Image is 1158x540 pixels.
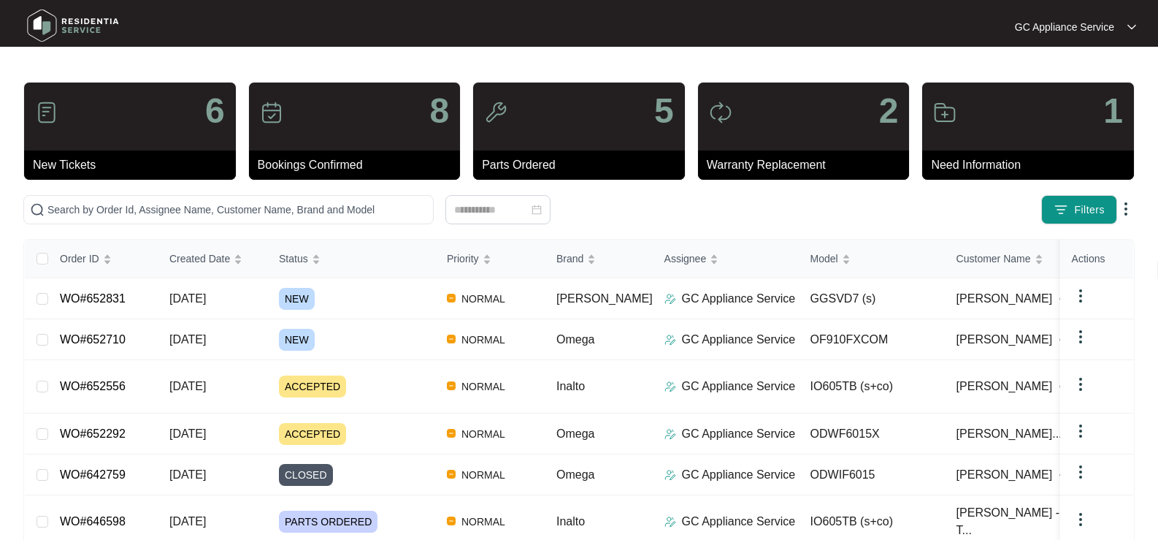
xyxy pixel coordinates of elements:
span: ACCEPTED [279,376,346,398]
span: Priority [447,251,479,267]
img: Assigner Icon [664,293,676,305]
p: GC Appliance Service [682,513,796,531]
button: filter iconFilters [1041,195,1117,224]
th: Model [799,240,945,278]
img: Vercel Logo [447,429,456,438]
a: WO#652292 [60,427,126,440]
span: NEW [279,329,315,351]
input: Search by Order Id, Assignee Name, Customer Name, Brand and Model [47,202,427,218]
th: Assignee [653,240,799,278]
th: Order ID [48,240,158,278]
span: PARTS ORDERED [279,511,377,533]
p: 6 [205,94,225,129]
img: dropdown arrow [1072,287,1089,305]
span: [PERSON_NAME] [956,378,1053,395]
p: New Tickets [33,156,236,174]
img: residentia service logo [22,4,124,47]
span: Customer Name [956,251,1031,267]
p: GC Appliance Service [682,466,796,484]
span: Inalto [556,380,585,392]
img: icon [933,101,956,124]
span: Assignee [664,251,707,267]
span: [DATE] [169,333,206,346]
th: Priority [435,240,545,278]
img: icon [484,101,507,124]
span: NORMAL [456,513,511,531]
span: Omega [556,333,594,346]
span: [DATE] [169,292,206,305]
span: NEW [279,288,315,310]
p: Parts Ordered [482,156,685,174]
span: Omega [556,468,594,481]
img: filter icon [1054,202,1068,217]
span: [PERSON_NAME]... [956,425,1062,443]
p: GC Appliance Service [1015,20,1114,34]
span: Order ID [60,251,99,267]
span: [DATE] [169,380,206,392]
img: Vercel Logo [447,470,456,479]
th: Customer Name [945,240,1091,278]
span: NORMAL [456,425,511,443]
img: dropdown arrow [1072,328,1089,346]
td: ODWIF6015 [799,455,945,495]
a: WO#646598 [60,515,126,528]
span: Inalto [556,515,585,528]
img: dropdown arrow [1072,511,1089,528]
a: WO#652556 [60,380,126,392]
p: GC Appliance Service [682,290,796,308]
span: NORMAL [456,331,511,349]
img: search-icon [30,202,45,217]
img: Assigner Icon [664,516,676,528]
th: Brand [545,240,653,278]
a: WO#642759 [60,468,126,481]
p: 8 [429,94,449,129]
span: [DATE] [169,468,206,481]
p: Need Information [931,156,1134,174]
span: [PERSON_NAME] [956,466,1053,484]
img: dropdown arrow [1072,376,1089,393]
span: Created Date [169,251,230,267]
span: [PERSON_NAME] [556,292,653,305]
p: Warranty Replacement [707,156,910,174]
span: [PERSON_NAME] - T... [956,504,1072,539]
span: Model [810,251,838,267]
img: Assigner Icon [664,334,676,346]
img: dropdown arrow [1117,200,1135,218]
td: IO605TB (s+co) [799,360,945,414]
td: OF910FXCOM [799,319,945,360]
img: Assigner Icon [664,469,676,481]
th: Actions [1060,240,1133,278]
img: icon [35,101,58,124]
p: GC Appliance Service [682,331,796,349]
p: Bookings Confirmed [258,156,461,174]
th: Status [267,240,435,278]
img: dropdown arrow [1127,23,1136,31]
span: [PERSON_NAME] [956,290,1053,308]
img: Vercel Logo [447,517,456,525]
span: Brand [556,251,583,267]
img: dropdown arrow [1072,463,1089,481]
img: Vercel Logo [447,294,456,303]
th: Created Date [158,240,267,278]
span: [PERSON_NAME] [956,331,1053,349]
span: Omega [556,427,594,440]
img: Vercel Logo [447,381,456,390]
a: WO#652831 [60,292,126,305]
span: CLOSED [279,464,333,486]
span: [DATE] [169,427,206,440]
img: icon [709,101,732,124]
span: ACCEPTED [279,423,346,445]
td: ODWF6015X [799,414,945,455]
span: NORMAL [456,378,511,395]
p: 1 [1103,94,1123,129]
a: WO#652710 [60,333,126,346]
td: GGSVD7 (s) [799,278,945,319]
p: 2 [879,94,899,129]
p: 5 [654,94,674,129]
span: NORMAL [456,466,511,484]
span: [DATE] [169,515,206,528]
img: dropdown arrow [1072,422,1089,440]
span: Filters [1074,202,1105,218]
span: NORMAL [456,290,511,308]
img: icon [260,101,283,124]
